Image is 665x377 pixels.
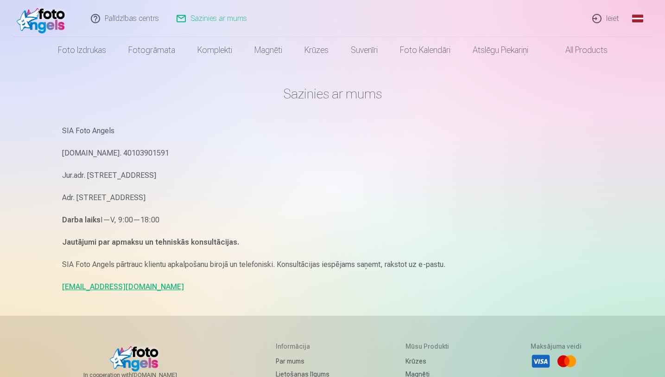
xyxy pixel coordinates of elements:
h5: Mūsu produkti [405,342,454,351]
a: Par mums [276,355,329,368]
a: Krūzes [405,355,454,368]
a: Atslēgu piekariņi [462,37,539,63]
li: Visa [531,351,551,371]
a: Krūzes [293,37,340,63]
a: All products [539,37,619,63]
img: /fa1 [17,4,70,33]
p: Jur.adr. [STREET_ADDRESS] [62,169,603,182]
a: [EMAIL_ADDRESS][DOMAIN_NAME] [62,282,184,291]
p: SIA Foto Angels pārtrauc klientu apkalpošanu birojā un telefoniski. Konsultācijas iespējams saņem... [62,258,603,271]
a: Foto kalendāri [389,37,462,63]
a: Suvenīri [340,37,389,63]
h5: Maksājuma veidi [531,342,582,351]
p: I—V, 9:00—18:00 [62,214,603,227]
h1: Sazinies ar mums [62,85,603,102]
p: SIA Foto Angels [62,124,603,137]
p: Adr. [STREET_ADDRESS] [62,191,603,204]
strong: Darba laiks [62,215,101,224]
p: [DOMAIN_NAME]. 40103901591 [62,147,603,160]
a: Fotogrāmata [117,37,186,63]
strong: Jautājumi par apmaksu un tehniskās konsultācijas. [62,238,239,247]
a: Komplekti [186,37,243,63]
a: Magnēti [243,37,293,63]
h5: Informācija [276,342,329,351]
a: Foto izdrukas [47,37,117,63]
li: Mastercard [557,351,577,371]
